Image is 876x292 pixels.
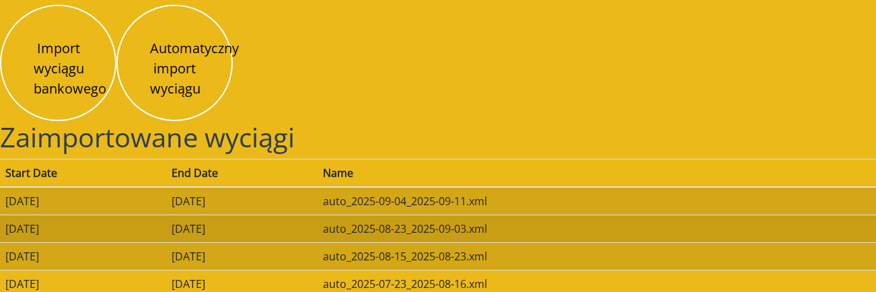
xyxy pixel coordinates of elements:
[166,187,318,215] td: [DATE]
[116,5,233,121] button: Automatyczny import wyciągu
[5,165,161,181] div: Start Date
[318,215,876,242] td: auto_2025-08-23_2025-09-03.xml
[172,165,312,181] div: End Date
[318,187,876,215] td: auto_2025-09-04_2025-09-11.xml
[318,242,876,270] td: auto_2025-08-15_2025-08-23.xml
[166,242,318,270] td: [DATE]
[323,165,871,181] div: Name
[166,215,318,242] td: [DATE]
